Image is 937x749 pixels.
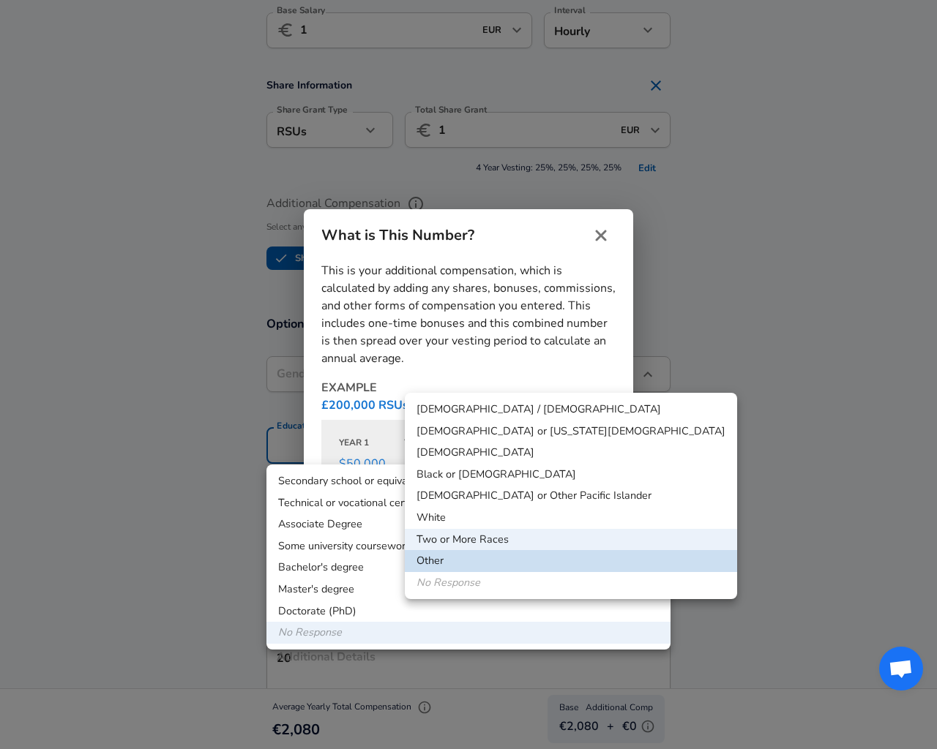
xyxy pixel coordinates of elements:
li: [DEMOGRAPHIC_DATA] or Other Pacific Islander [405,485,737,507]
li: [DEMOGRAPHIC_DATA] [405,442,737,464]
div: Open chat [879,647,923,690]
li: [DEMOGRAPHIC_DATA] / [DEMOGRAPHIC_DATA] [405,399,737,421]
li: White [405,507,737,529]
li: [DEMOGRAPHIC_DATA] or [US_STATE][DEMOGRAPHIC_DATA] [405,421,737,443]
li: Other [405,550,737,572]
li: No Response [405,572,737,594]
li: Two or More Races [405,529,737,551]
li: Black or [DEMOGRAPHIC_DATA] [405,464,737,486]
